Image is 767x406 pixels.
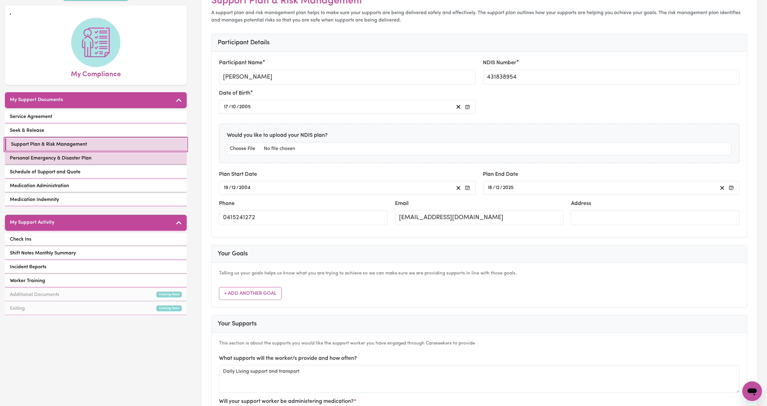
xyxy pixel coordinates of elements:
label: Plan End Date [483,171,519,179]
button: My Support Activity [5,215,187,231]
span: / [229,104,231,110]
span: / [229,185,231,191]
button: My Support Documents [5,92,187,108]
a: Additional DocumentsComing Soon [5,289,187,301]
span: Worker Training [10,277,45,285]
a: Shift Notes Monthly Summary [5,247,187,260]
h5: My Support Activity [10,220,54,226]
label: Date of Birth [219,89,250,97]
input: -- [495,184,500,192]
span: / [237,104,239,110]
input: -- [488,184,493,192]
iframe: Button to launch messaging window, conversation in progress [742,381,762,401]
label: Email [395,200,409,208]
h3: Participant Details [218,39,741,46]
span: Additional Documents [10,291,59,298]
input: ---- [239,184,251,192]
span: Medication Administration [10,182,69,190]
span: / [236,185,239,191]
a: Medication Administration [5,180,187,192]
textarea: Daily Living support and transport [219,365,740,393]
span: Personal Emergency & Disaster Plan [10,155,92,162]
span: Service Agreement [10,113,52,120]
span: Exiting [10,305,25,312]
label: Plan Start Date [219,171,257,179]
h5: My Support Documents [10,97,63,103]
a: Medication Indemnity [5,194,187,206]
label: Phone [219,200,235,208]
input: -- [231,103,237,111]
span: My Compliance [71,67,121,80]
p: A support plan and risk management plan helps to make sure your supports are being delivered safe... [211,9,747,24]
input: -- [224,103,229,111]
a: Support Plan & Risk Management [5,138,187,151]
label: Address [571,200,591,208]
label: Would you like to upload your NDIS plan? [227,132,328,140]
span: Shift Notes Monthly Summary [10,250,76,257]
a: Personal Emergency & Disaster Plan [5,152,187,165]
label: Participant Name [219,59,263,67]
span: Schedule of Support and Quote [10,168,80,176]
small: Coming Soon [156,292,182,298]
a: Seek & Release [5,124,187,137]
input: ---- [503,184,515,192]
button: + Add Another Goal [219,287,282,300]
input: -- [224,184,229,192]
span: Seek & Release [10,127,44,134]
a: My Compliance [10,18,182,80]
h3: Your Goals [218,250,741,258]
span: / [500,185,503,191]
input: -- [231,184,236,192]
a: Service Agreement [5,111,187,123]
p: Telling us your goals helps us know what you are trying to achieve so we can make sure we are pro... [219,270,740,277]
span: Check Ins [10,236,31,243]
input: ---- [239,103,251,111]
a: Incident Reports [5,261,187,274]
small: Coming Soon [156,305,182,311]
label: Will your support worker be administering medication? [219,398,356,406]
span: Incident Reports [10,263,46,271]
p: This section is about the supports you would like the support worker you have engaged through Car... [219,340,740,347]
label: NDIS Number [483,59,517,67]
a: Worker Training [5,275,187,287]
span: Support Plan & Risk Management [11,141,87,148]
span: Medication Indemnity [10,196,59,203]
label: What supports will the worker/s provide and how often? [219,355,357,363]
span: / [493,185,495,191]
h3: Your Supports [218,320,741,328]
a: ExitingComing Soon [5,302,187,315]
a: Check Ins [5,233,187,246]
a: Schedule of Support and Quote [5,166,187,179]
